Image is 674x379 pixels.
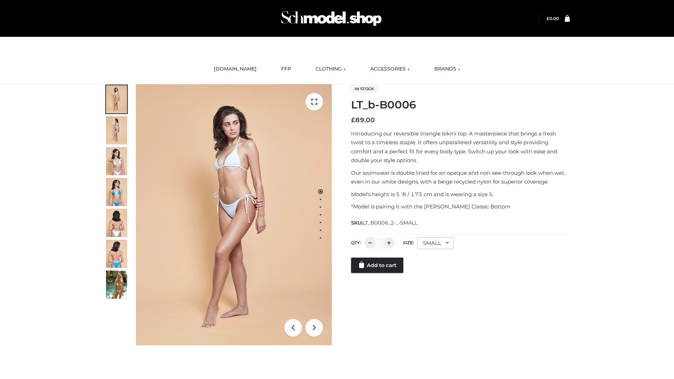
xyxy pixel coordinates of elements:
a: £0.00 [547,16,559,21]
a: BRANDS [429,61,465,77]
p: Model’s height is 5 ‘8 / 173 cm and is wearing a size S. [351,190,570,199]
a: FFP [276,61,296,77]
label: Size: [403,240,414,245]
a: CLOTHING [310,61,351,77]
img: ArielClassicBikiniTop_CloudNine_AzureSky_OW114ECO_1-scaled.jpg [106,85,127,113]
p: Introducing our reversible triangle bikini top. A masterpiece that brings a fresh twist to a time... [351,129,570,165]
img: ArielClassicBikiniTop_CloudNine_AzureSky_OW114ECO_3-scaled.jpg [106,147,127,175]
span: £ [351,116,355,124]
div: SMALL [417,237,454,249]
img: ArielClassicBikiniTop_CloudNine_AzureSky_OW114ECO_8-scaled.jpg [106,240,127,268]
img: Arieltop_CloudNine_AzureSky2.jpg [106,271,127,299]
img: ArielClassicBikiniTop_CloudNine_AzureSky_OW114ECO_7-scaled.jpg [106,209,127,237]
p: Our swimwear is double lined for an opaque and non-see-through look when wet, even in our white d... [351,168,570,186]
h1: LT_b-B0006 [351,99,570,111]
span: LT_B0006_2-_-SMALL [363,220,417,226]
bdi: 89.00 [351,116,375,124]
a: [DOMAIN_NAME] [209,61,262,77]
img: ArielClassicBikiniTop_CloudNine_AzureSky_OW114ECO_1 [136,84,332,345]
p: *Model is pairing it with the [PERSON_NAME] Classic Bottom [351,202,570,211]
img: ArielClassicBikiniTop_CloudNine_AzureSky_OW114ECO_2-scaled.jpg [106,116,127,144]
span: In stock [351,85,377,93]
a: ACCESSORIES [365,61,415,77]
bdi: 0.00 [547,16,559,21]
label: QTY: [351,240,361,245]
span: SKU: [351,219,418,227]
img: Schmodel Admin 964 [279,5,384,32]
span: £ [547,16,549,21]
a: Add to cart [351,258,403,273]
img: ArielClassicBikiniTop_CloudNine_AzureSky_OW114ECO_4-scaled.jpg [106,178,127,206]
